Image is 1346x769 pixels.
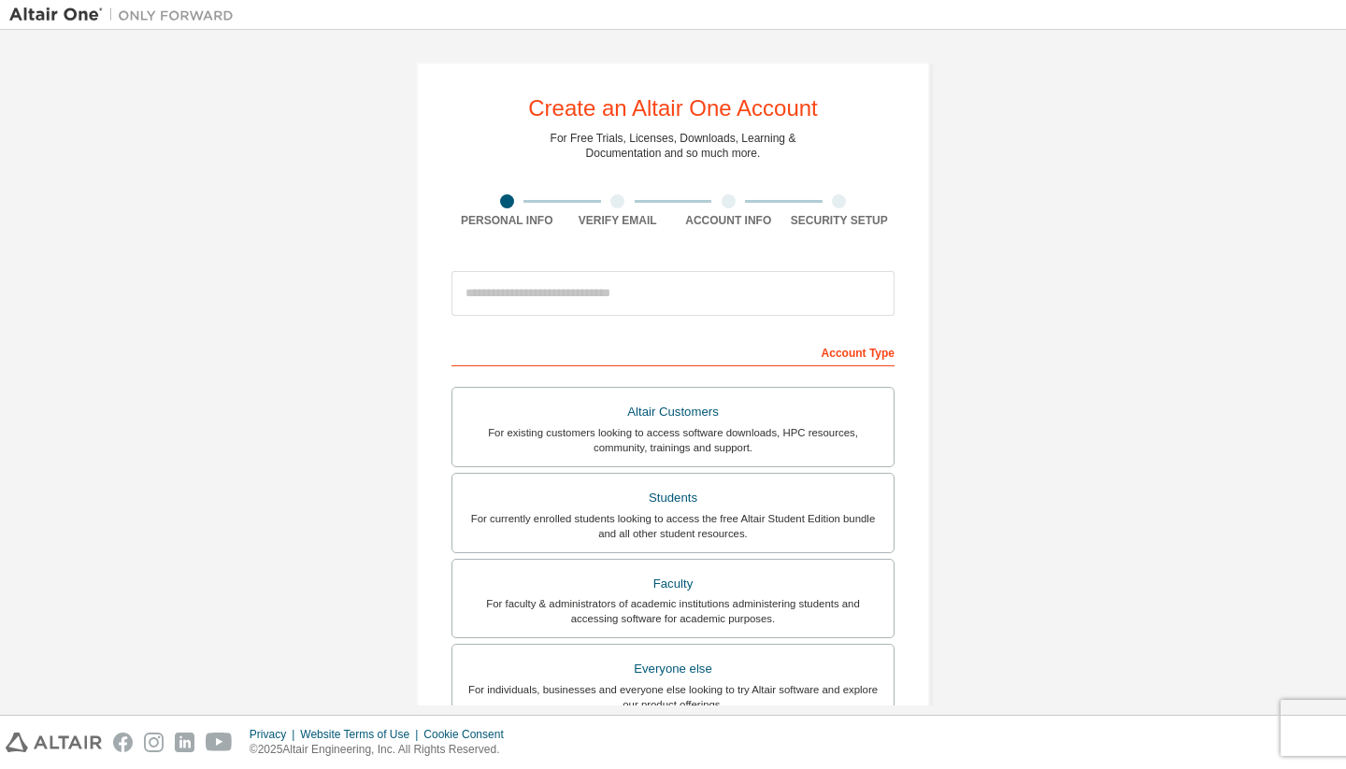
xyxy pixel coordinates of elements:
[784,213,895,228] div: Security Setup
[528,97,818,120] div: Create an Altair One Account
[464,596,882,626] div: For faculty & administrators of academic institutions administering students and accessing softwa...
[673,213,784,228] div: Account Info
[423,727,514,742] div: Cookie Consent
[464,682,882,712] div: For individuals, businesses and everyone else looking to try Altair software and explore our prod...
[113,733,133,752] img: facebook.svg
[300,727,423,742] div: Website Terms of Use
[451,213,563,228] div: Personal Info
[551,131,796,161] div: For Free Trials, Licenses, Downloads, Learning & Documentation and so much more.
[464,656,882,682] div: Everyone else
[563,213,674,228] div: Verify Email
[144,733,164,752] img: instagram.svg
[464,571,882,597] div: Faculty
[9,6,243,24] img: Altair One
[464,425,882,455] div: For existing customers looking to access software downloads, HPC resources, community, trainings ...
[464,399,882,425] div: Altair Customers
[250,742,515,758] p: © 2025 Altair Engineering, Inc. All Rights Reserved.
[451,336,895,366] div: Account Type
[464,511,882,541] div: For currently enrolled students looking to access the free Altair Student Edition bundle and all ...
[206,733,233,752] img: youtube.svg
[250,727,300,742] div: Privacy
[175,733,194,752] img: linkedin.svg
[464,485,882,511] div: Students
[6,733,102,752] img: altair_logo.svg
